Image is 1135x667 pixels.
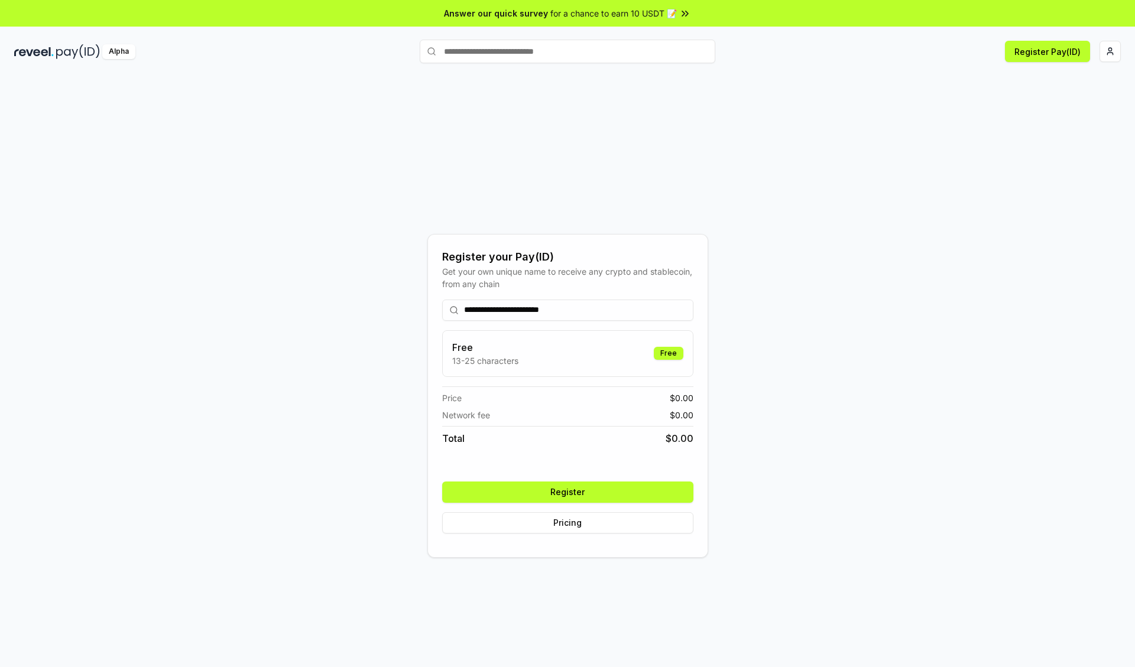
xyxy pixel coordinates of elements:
[452,340,518,354] h3: Free
[550,7,677,19] span: for a chance to earn 10 USDT 📝
[442,392,462,404] span: Price
[442,512,693,533] button: Pricing
[442,481,693,503] button: Register
[1005,41,1090,62] button: Register Pay(ID)
[442,249,693,265] div: Register your Pay(ID)
[444,7,548,19] span: Answer our quick survey
[442,265,693,290] div: Get your own unique name to receive any crypto and stablecoin, from any chain
[442,409,490,421] span: Network fee
[670,409,693,421] span: $ 0.00
[670,392,693,404] span: $ 0.00
[654,347,683,360] div: Free
[102,44,135,59] div: Alpha
[452,354,518,367] p: 13-25 characters
[14,44,54,59] img: reveel_dark
[442,431,465,445] span: Total
[666,431,693,445] span: $ 0.00
[56,44,100,59] img: pay_id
